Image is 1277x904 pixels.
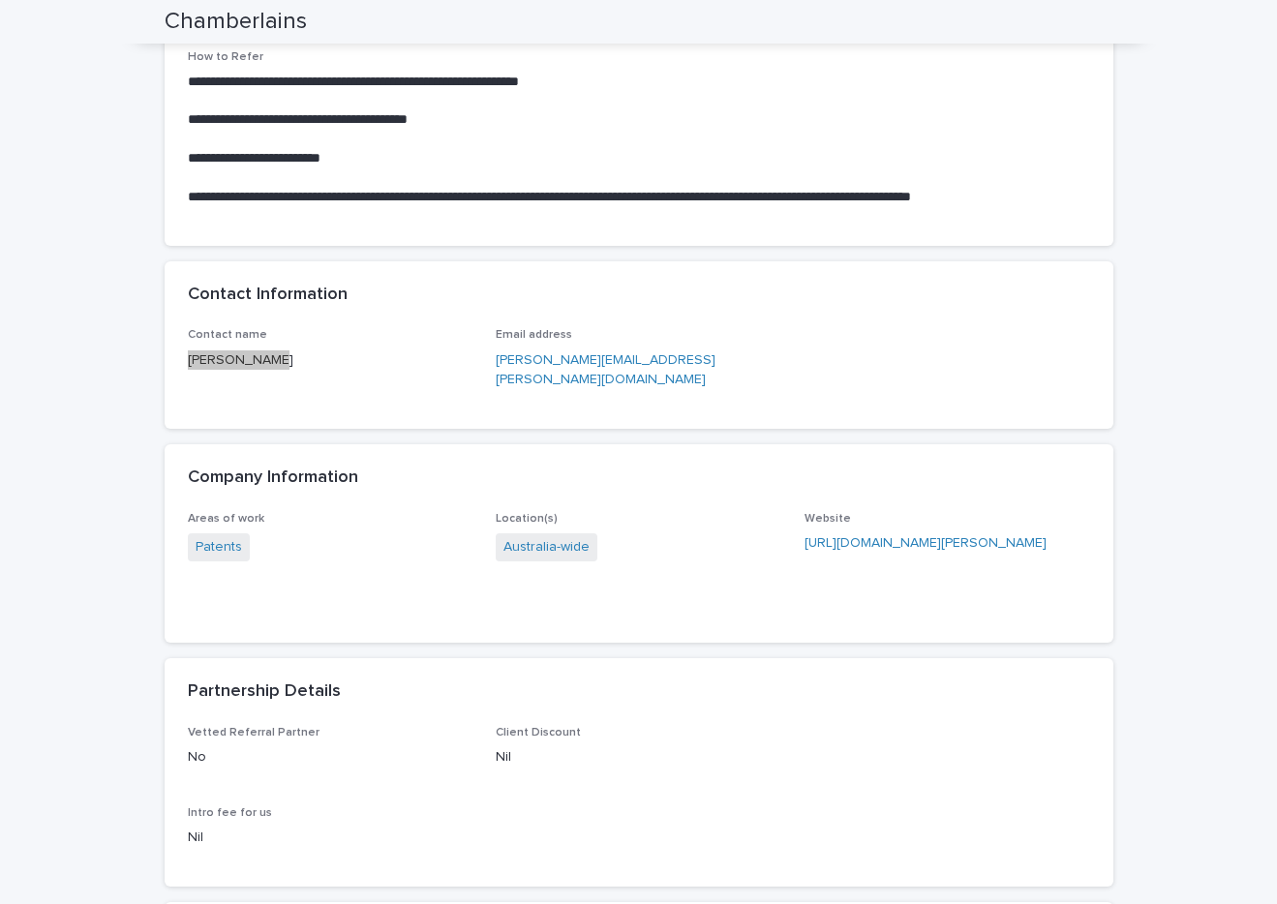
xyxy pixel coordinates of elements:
span: Location(s) [496,513,558,525]
span: Vetted Referral Partner [188,727,319,738]
a: Patents [196,537,242,557]
h2: Partnership Details [188,681,341,703]
h2: Chamberlains [165,8,307,36]
a: [PERSON_NAME][EMAIL_ADDRESS][PERSON_NAME][DOMAIN_NAME] [496,353,715,387]
span: Intro fee for us [188,807,272,819]
span: Client Discount [496,727,581,738]
span: Contact name [188,329,267,341]
p: Nil [496,747,781,768]
span: Email address [496,329,572,341]
span: Areas of work [188,513,264,525]
p: [PERSON_NAME] [188,350,473,371]
h2: Contact Information [188,285,348,306]
p: No [188,747,473,768]
span: How to Refer [188,51,263,63]
p: Nil [188,828,1090,848]
a: Australia-wide [503,537,590,557]
span: Website [805,513,851,525]
h2: Company Information [188,467,358,489]
a: [URL][DOMAIN_NAME][PERSON_NAME] [805,536,1047,550]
